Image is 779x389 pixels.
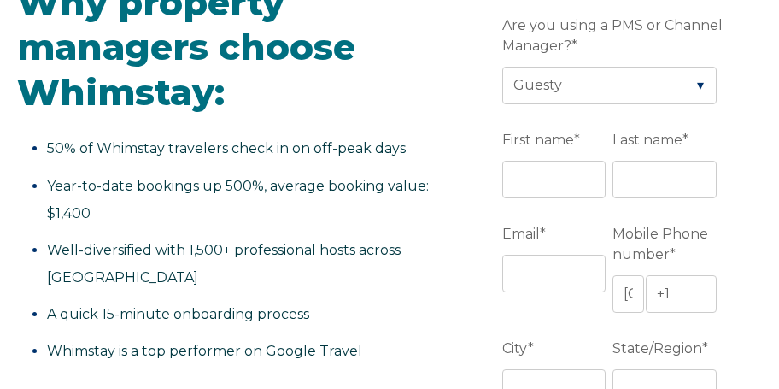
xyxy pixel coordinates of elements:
[47,140,406,156] span: 50% of Whimstay travelers check in on off-peak days
[47,306,309,322] span: A quick 15-minute onboarding process
[612,127,682,153] span: Last name
[47,178,429,221] span: Year-to-date bookings up 500%, average booking value: $1,400
[502,127,574,153] span: First name
[47,343,362,359] span: Whimstay is a top performer on Google Travel
[502,12,723,59] span: Are you using a PMS or Channel Manager?
[502,335,528,362] span: City
[612,221,708,268] span: Mobile Phone number
[47,242,401,286] span: Well-diversified with 1,500+ professional hosts across [GEOGRAPHIC_DATA]
[502,221,540,247] span: Email
[612,335,702,362] span: State/Region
